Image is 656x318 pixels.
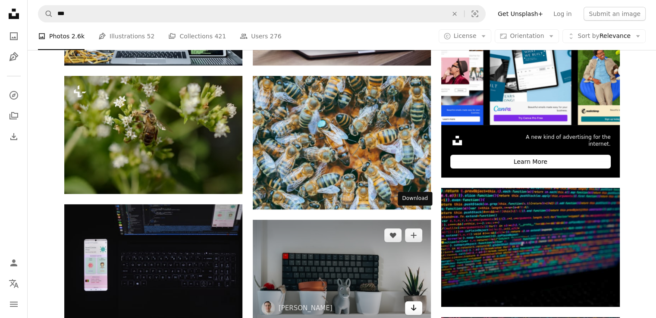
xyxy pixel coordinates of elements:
[441,188,619,306] img: a close up of a computer screen with a lot of text on it
[495,29,559,43] button: Orientation
[261,301,275,315] img: Go to Yucel Moran's profile
[454,32,477,39] span: License
[5,48,22,65] a: Illustrations
[384,228,402,242] button: Like
[578,32,599,39] span: Sort by
[5,28,22,45] a: Photos
[562,29,646,43] button: Sort byRelevance
[405,301,422,315] a: Download
[64,131,242,138] a: a bee sitting on top of a white flower
[584,7,646,21] button: Submit an image
[253,268,431,275] a: a keyboard sitting on top of a white shelf
[398,192,432,206] div: Download
[98,22,154,50] a: Illustrations 52
[405,228,422,242] button: Add to Collection
[64,76,242,194] img: a bee sitting on top of a white flower
[450,134,464,147] img: file-1631306537910-2580a29a3cfcimage
[465,6,485,22] button: Visual search
[214,31,226,41] span: 421
[445,6,464,22] button: Clear
[5,107,22,125] a: Collections
[439,29,492,43] button: License
[512,134,610,148] span: A new kind of advertising for the internet.
[279,304,333,312] a: [PERSON_NAME]
[64,259,242,267] a: black and silver laptop computer
[493,7,548,21] a: Get Unsplash+
[5,275,22,292] button: Language
[5,87,22,104] a: Explore
[5,296,22,313] button: Menu
[548,7,577,21] a: Log in
[270,31,282,41] span: 276
[240,22,281,50] a: Users 276
[38,6,53,22] button: Search Unsplash
[450,155,610,168] div: Learn More
[510,32,544,39] span: Orientation
[441,243,619,251] a: a close up of a computer screen with a lot of text on it
[168,22,226,50] a: Collections 421
[5,5,22,24] a: Home — Unsplash
[147,31,155,41] span: 52
[253,76,431,209] img: brown and black bee on brown wooden surface
[5,254,22,271] a: Log in / Sign up
[5,128,22,145] a: Download History
[578,32,631,41] span: Relevance
[38,5,486,22] form: Find visuals sitewide
[253,138,431,146] a: brown and black bee on brown wooden surface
